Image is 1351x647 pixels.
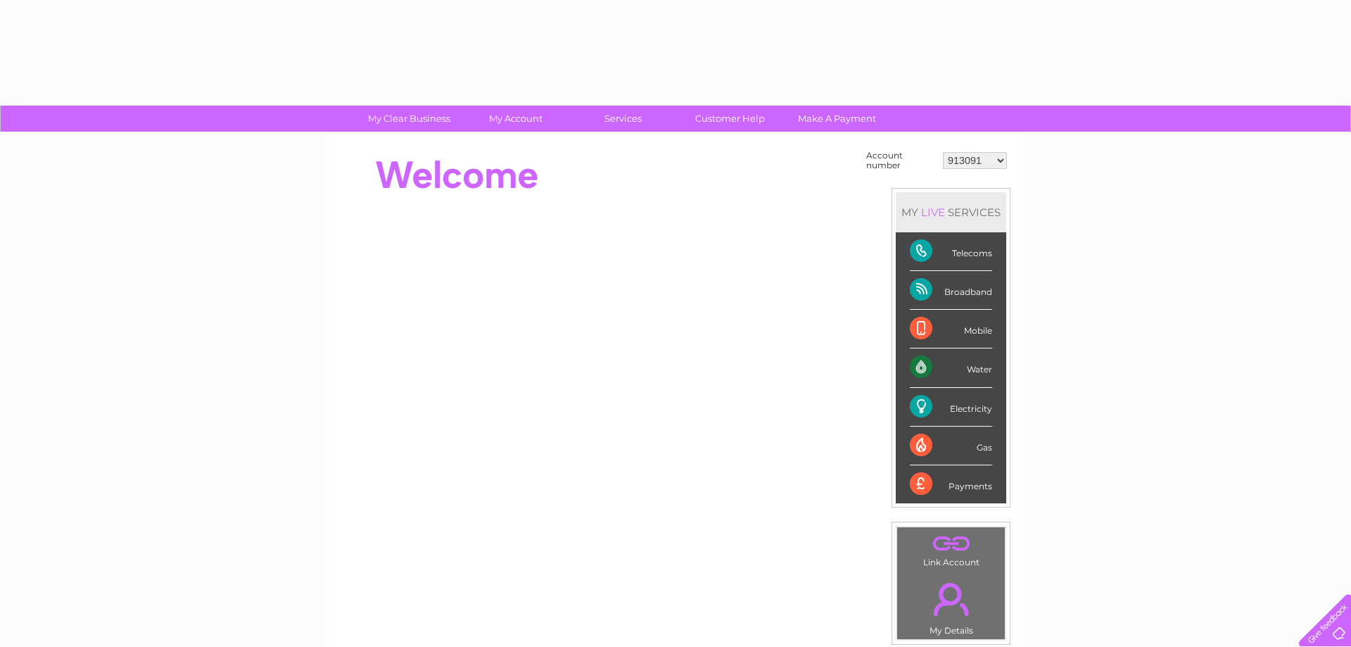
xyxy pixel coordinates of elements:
[896,192,1006,232] div: MY SERVICES
[458,106,574,132] a: My Account
[565,106,681,132] a: Services
[910,465,992,503] div: Payments
[910,348,992,387] div: Water
[896,527,1006,571] td: Link Account
[910,271,992,310] div: Broadband
[910,232,992,271] div: Telecoms
[901,531,1001,555] a: .
[901,574,1001,624] a: .
[910,388,992,427] div: Electricity
[910,310,992,348] div: Mobile
[351,106,467,132] a: My Clear Business
[910,427,992,465] div: Gas
[896,571,1006,640] td: My Details
[779,106,895,132] a: Make A Payment
[863,147,939,174] td: Account number
[672,106,788,132] a: Customer Help
[918,206,948,219] div: LIVE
